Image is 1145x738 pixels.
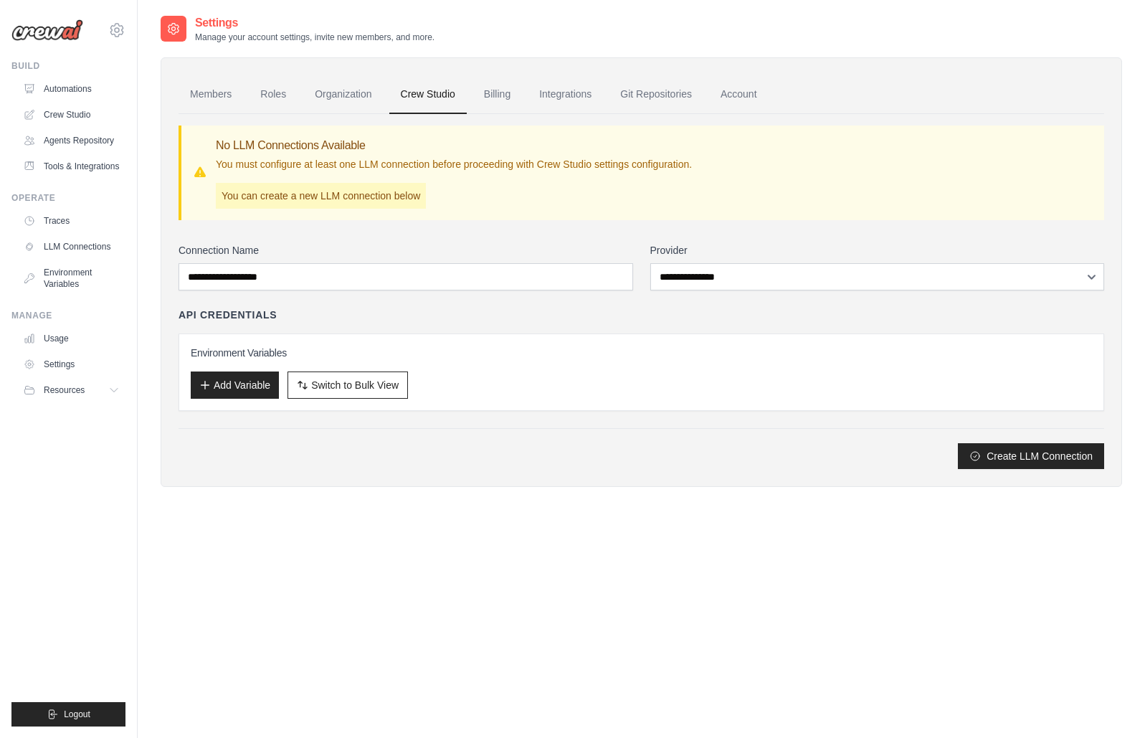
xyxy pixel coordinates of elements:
[11,19,83,41] img: Logo
[17,235,125,258] a: LLM Connections
[17,353,125,376] a: Settings
[17,77,125,100] a: Automations
[528,75,603,114] a: Integrations
[179,308,277,322] h4: API Credentials
[303,75,383,114] a: Organization
[216,157,692,171] p: You must configure at least one LLM connection before proceeding with Crew Studio settings config...
[216,137,692,154] h3: No LLM Connections Available
[216,183,426,209] p: You can create a new LLM connection below
[17,379,125,402] button: Resources
[17,155,125,178] a: Tools & Integrations
[179,243,633,257] label: Connection Name
[179,75,243,114] a: Members
[288,372,408,399] button: Switch to Bulk View
[11,310,125,321] div: Manage
[17,327,125,350] a: Usage
[64,709,90,720] span: Logout
[11,192,125,204] div: Operate
[472,75,522,114] a: Billing
[311,378,399,392] span: Switch to Bulk View
[191,372,279,399] button: Add Variable
[17,209,125,232] a: Traces
[389,75,467,114] a: Crew Studio
[44,384,85,396] span: Resources
[195,14,434,32] h2: Settings
[17,103,125,126] a: Crew Studio
[17,261,125,295] a: Environment Variables
[650,243,1105,257] label: Provider
[11,60,125,72] div: Build
[249,75,298,114] a: Roles
[709,75,769,114] a: Account
[17,129,125,152] a: Agents Repository
[195,32,434,43] p: Manage your account settings, invite new members, and more.
[958,443,1104,469] button: Create LLM Connection
[11,702,125,727] button: Logout
[191,346,1092,360] h3: Environment Variables
[609,75,703,114] a: Git Repositories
